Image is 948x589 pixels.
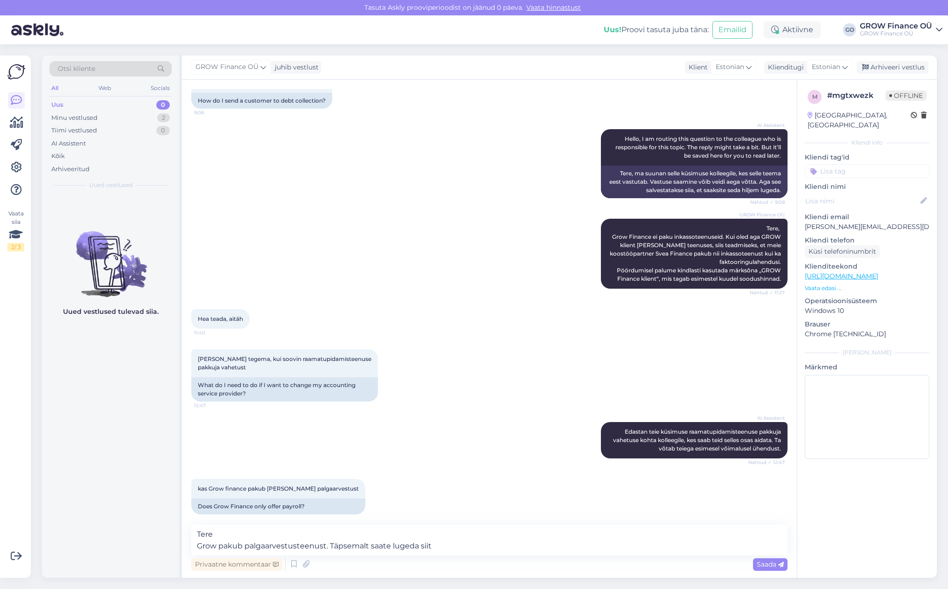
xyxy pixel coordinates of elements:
[843,23,856,36] div: GO
[805,236,929,245] p: Kliendi telefon
[51,165,90,174] div: Arhiveeritud
[805,164,929,178] input: Lisa tag
[764,21,821,38] div: Aktiivne
[194,329,229,336] span: 11:40
[610,225,782,282] span: Tere, Grow Finance ei paku inkassoteenuseid. Kui oled aga GROW klient [PERSON_NAME] teenuses, sii...
[750,415,785,422] span: AI Assistent
[7,63,25,81] img: Askly Logo
[191,499,365,514] div: Does Grow Finance only offer payroll?
[685,62,708,72] div: Klient
[757,560,784,568] span: Saada
[805,245,880,258] div: Küsi telefoninumbrit
[149,82,172,94] div: Socials
[812,62,840,72] span: Estonian
[604,25,621,34] b: Uus!
[805,329,929,339] p: Chrome [TECHNICAL_ID]
[51,139,86,148] div: AI Assistent
[860,30,932,37] div: GROW Finance OÜ
[805,362,929,372] p: Märkmed
[198,485,359,492] span: kas Grow finance pakub [PERSON_NAME] palgaarvestust
[750,199,785,206] span: Nähtud ✓ 9:08
[194,402,229,409] span: 12:47
[63,307,159,317] p: Uued vestlused tulevad siia.
[89,181,132,189] span: Uued vestlused
[7,243,24,251] div: 2 / 3
[7,209,24,251] div: Vaata siia
[157,113,170,123] div: 2
[58,64,95,74] span: Otsi kliente
[805,222,929,232] p: [PERSON_NAME][EMAIL_ADDRESS][DOMAIN_NAME]
[805,212,929,222] p: Kliendi email
[613,428,782,452] span: Edastan teie küsimuse raamatupidamisteenuse pakkuja vahetuse kohta kolleegile, kes saab teid sell...
[191,525,788,555] textarea: Tere Grow pakub palgaarvestusteenust. Täpsemalt saate lugeda siit
[808,111,911,130] div: [GEOGRAPHIC_DATA], [GEOGRAPHIC_DATA]
[805,139,929,147] div: Kliendi info
[885,90,927,101] span: Offline
[812,93,817,100] span: m
[764,62,804,72] div: Klienditugi
[805,348,929,357] div: [PERSON_NAME]
[857,61,928,74] div: Arhiveeri vestlus
[805,182,929,192] p: Kliendi nimi
[194,109,229,116] span: 9:08
[604,24,709,35] div: Proovi tasuta juba täna:
[198,315,243,322] span: Hea teada, aitäh
[51,100,63,110] div: Uus
[51,152,65,161] div: Kõik
[860,22,942,37] a: GROW Finance OÜGROW Finance OÜ
[191,93,332,109] div: How do I send a customer to debt collection?
[805,152,929,162] p: Kliendi tag'id
[712,21,753,39] button: Emailid
[750,122,785,129] span: AI Assistent
[601,166,788,198] div: Tere, ma suunan selle küsimuse kolleegile, kes selle teema eest vastutab. Vastuse saamine võib ve...
[805,319,929,329] p: Brauser
[615,135,782,159] span: Hello, I am routing this question to the colleague who is responsible for this topic. The reply m...
[805,306,929,316] p: Windows 10
[156,126,170,135] div: 0
[195,62,258,72] span: GROW Finance OÜ
[97,82,113,94] div: Web
[191,377,378,402] div: What do I need to do if I want to change my accounting service provider?
[51,126,97,135] div: Tiimi vestlused
[739,211,785,218] span: GROW Finance OÜ
[827,90,885,101] div: # mgtxwezk
[198,355,373,371] span: [PERSON_NAME] tegema, kui soovin raamatupidamisteenuse pakkuja vahetust
[191,558,282,571] div: Privaatne kommentaar
[805,272,878,280] a: [URL][DOMAIN_NAME]
[51,113,98,123] div: Minu vestlused
[748,459,785,466] span: Nähtud ✓ 12:47
[805,196,919,206] input: Lisa nimi
[860,22,932,30] div: GROW Finance OÜ
[194,515,229,522] span: 12:48
[523,3,584,12] a: Vaata hinnastust
[805,284,929,292] p: Vaata edasi ...
[42,215,179,298] img: No chats
[805,296,929,306] p: Operatsioonisüsteem
[716,62,744,72] span: Estonian
[805,262,929,271] p: Klienditeekond
[156,100,170,110] div: 0
[271,62,319,72] div: juhib vestlust
[750,289,785,296] span: Nähtud ✓ 11:27
[49,82,60,94] div: All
